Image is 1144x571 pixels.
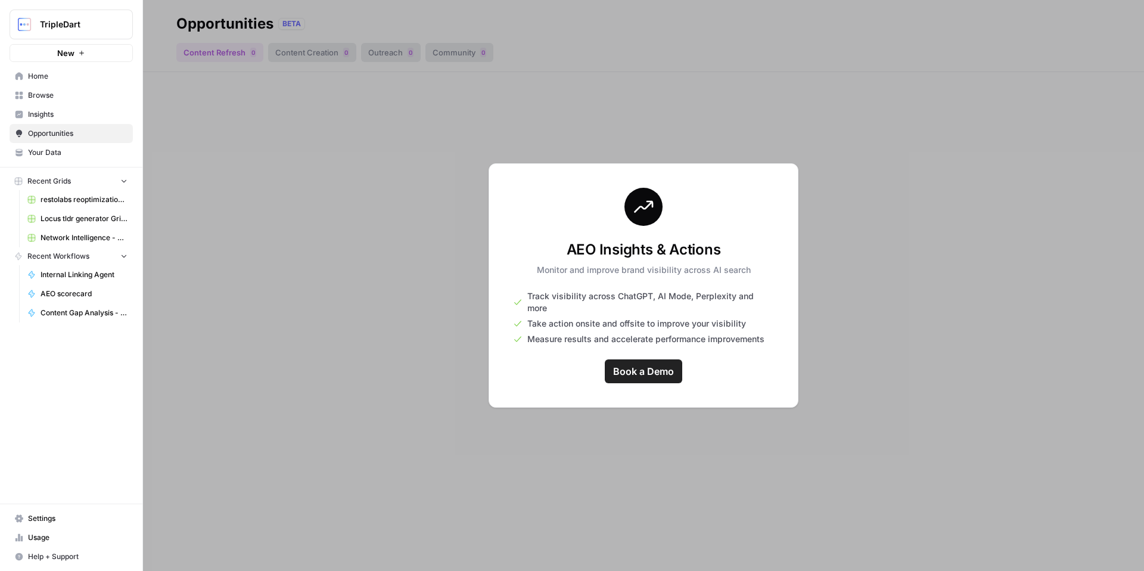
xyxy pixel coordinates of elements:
[537,264,751,276] p: Monitor and improve brand visibility across AI search
[527,318,746,330] span: Take action onsite and offsite to improve your visibility
[22,265,133,284] a: Internal Linking Agent
[10,143,133,162] a: Your Data
[41,308,128,318] span: Content Gap Analysis - SV
[28,71,128,82] span: Home
[41,288,128,299] span: AEO scorecard
[10,509,133,528] a: Settings
[28,128,128,139] span: Opportunities
[10,172,133,190] button: Recent Grids
[22,303,133,322] a: Content Gap Analysis - SV
[527,333,764,345] span: Measure results and accelerate performance improvements
[22,209,133,228] a: Locus tldr generator Grid (3)
[10,10,133,39] button: Workspace: TripleDart
[22,190,133,209] a: restolabs reoptimizations aug
[41,269,128,280] span: Internal Linking Agent
[40,18,112,30] span: TripleDart
[10,247,133,265] button: Recent Workflows
[10,44,133,62] button: New
[28,532,128,543] span: Usage
[28,109,128,120] span: Insights
[537,240,751,259] h3: AEO Insights & Actions
[22,284,133,303] a: AEO scorecard
[57,47,74,59] span: New
[10,67,133,86] a: Home
[10,124,133,143] a: Opportunities
[10,105,133,124] a: Insights
[605,359,682,383] a: Book a Demo
[41,232,128,243] span: Network Intelligence - pseo- 1 Grid
[28,90,128,101] span: Browse
[28,551,128,562] span: Help + Support
[28,513,128,524] span: Settings
[613,364,674,378] span: Book a Demo
[10,528,133,547] a: Usage
[28,147,128,158] span: Your Data
[41,194,128,205] span: restolabs reoptimizations aug
[41,213,128,224] span: Locus tldr generator Grid (3)
[10,86,133,105] a: Browse
[527,290,774,314] span: Track visibility across ChatGPT, AI Mode, Perplexity and more
[10,547,133,566] button: Help + Support
[14,14,35,35] img: TripleDart Logo
[27,251,89,262] span: Recent Workflows
[22,228,133,247] a: Network Intelligence - pseo- 1 Grid
[27,176,71,187] span: Recent Grids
